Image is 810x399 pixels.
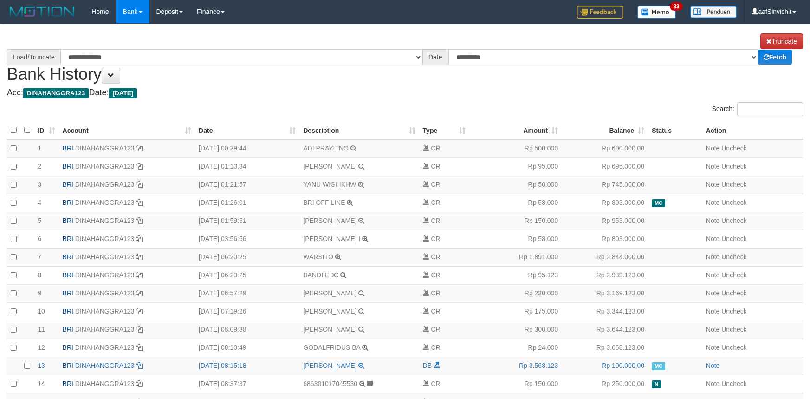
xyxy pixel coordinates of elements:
a: Copy DINAHANGGRA123 to clipboard [136,326,143,333]
span: 14 [38,380,45,387]
span: BRI [63,199,73,206]
img: panduan.png [690,6,737,18]
span: BRI [63,326,73,333]
span: BRI [63,344,73,351]
a: Uncheck [721,307,746,315]
td: Rp 95.000 [469,157,562,176]
span: DB [423,362,432,369]
span: 10 [38,307,45,315]
a: DINAHANGGRA123 [75,326,135,333]
img: MOTION_logo.png [7,5,78,19]
span: CR [431,181,440,188]
span: BRI [63,307,73,315]
h4: Acc: Date: [7,88,803,98]
td: [DATE] 01:59:51 [195,212,299,230]
span: 5 [38,217,41,224]
a: DINAHANGGRA123 [75,380,135,387]
a: DINAHANGGRA123 [75,217,135,224]
td: [DATE] 06:20:25 [195,266,299,284]
a: Note [706,144,720,152]
a: DINAHANGGRA123 [75,163,135,170]
td: Rp 50.000 [469,176,562,194]
th: Date: activate to sort column ascending [195,121,299,139]
label: Search: [712,102,803,116]
a: Copy DINAHANGGRA123 to clipboard [136,181,143,188]
span: Manually Checked by: aafFelly [652,199,665,207]
td: [DATE] 00:29:44 [195,139,299,158]
a: DINAHANGGRA123 [75,362,135,369]
a: [PERSON_NAME] [303,217,356,224]
span: BRI [63,144,73,152]
a: [PERSON_NAME] [303,289,356,297]
a: [PERSON_NAME] [303,362,356,369]
a: Uncheck [721,199,746,206]
td: [DATE] 01:21:57 [195,176,299,194]
td: Rp 500.000 [469,139,562,158]
a: Note [706,344,720,351]
span: CR [431,380,440,387]
td: Rp 953.000,00 [562,212,648,230]
a: Uncheck [721,235,746,242]
a: Copy DINAHANGGRA123 to clipboard [136,253,143,261]
a: DINAHANGGRA123 [75,253,135,261]
td: Rp 300.000 [469,321,562,339]
a: Fetch [758,50,792,65]
a: Copy DINAHANGGRA123 to clipboard [136,235,143,242]
span: Manually Checked by: aafdiann [652,362,665,370]
th: Type: activate to sort column ascending [419,121,470,139]
a: BRI OFF LINE [303,199,345,206]
a: Copy DINAHANGGRA123 to clipboard [136,380,143,387]
a: Uncheck [721,289,746,297]
span: 13 [38,362,45,369]
span: 4 [38,199,41,206]
h1: Bank History [7,33,803,84]
span: 2 [38,163,41,170]
td: [DATE] 06:20:25 [195,248,299,266]
td: [DATE] 06:57:29 [195,284,299,302]
a: Uncheck [721,344,746,351]
span: BRI [63,289,73,297]
td: [DATE] 08:37:37 [195,375,299,393]
td: Rp 230.000 [469,284,562,302]
span: CR [431,199,440,206]
td: Rp 175.000 [469,302,562,321]
a: DINAHANGGRA123 [75,271,135,279]
a: BANDI EDC [303,271,338,279]
td: [DATE] 08:09:38 [195,321,299,339]
a: Uncheck [721,271,746,279]
span: 1 [38,144,41,152]
span: CR [431,217,440,224]
span: CR [431,253,440,261]
a: 686301017045530 [303,380,357,387]
span: CR [431,326,440,333]
td: Rp 95.123 [469,266,562,284]
th: ID: activate to sort column ascending [34,121,58,139]
a: DINAHANGGRA123 [75,289,135,297]
td: Rp 150.000 [469,212,562,230]
span: CR [431,289,440,297]
a: Note [706,362,720,369]
a: [PERSON_NAME] [303,326,356,333]
a: Note [706,235,720,242]
span: BRI [63,380,73,387]
a: Note [706,271,720,279]
th: Balance: activate to sort column ascending [562,121,648,139]
span: CR [431,163,440,170]
a: DINAHANGGRA123 [75,344,135,351]
a: DINAHANGGRA123 [75,199,135,206]
a: Truncate [760,33,803,49]
a: YANU WIGI IKHW [303,181,356,188]
a: Uncheck [721,326,746,333]
td: [DATE] 01:26:01 [195,194,299,212]
td: Rp 2.844.000,00 [562,248,648,266]
span: BRI [63,163,73,170]
td: [DATE] 08:10:49 [195,339,299,357]
span: CR [431,144,440,152]
a: [PERSON_NAME] I [303,235,360,242]
span: CR [431,271,440,279]
th: Description: activate to sort column ascending [299,121,419,139]
td: Rp 803.000,00 [562,194,648,212]
td: Rp 100.000,00 [562,357,648,375]
span: 9 [38,289,41,297]
a: Copy DINAHANGGRA123 to clipboard [136,144,143,152]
